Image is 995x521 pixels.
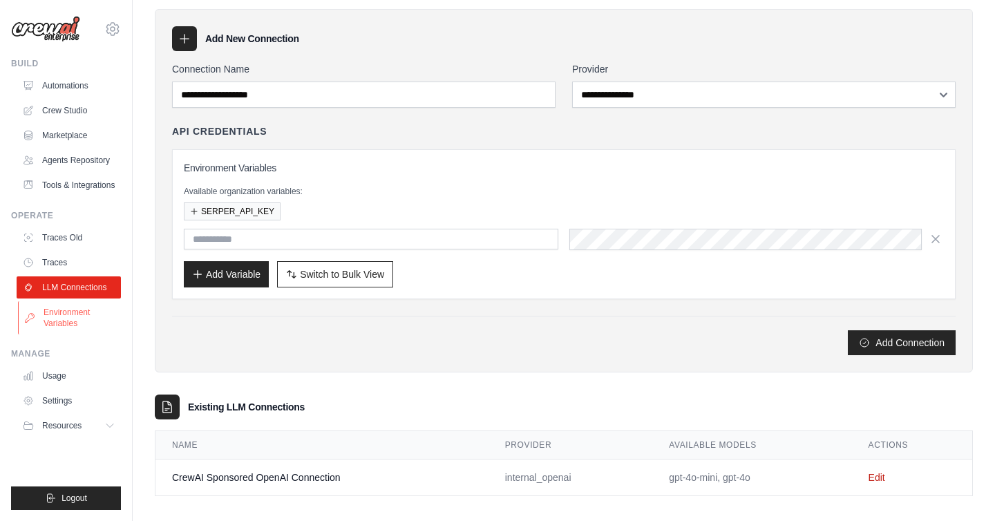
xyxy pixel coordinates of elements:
[11,486,121,510] button: Logout
[42,420,82,431] span: Resources
[848,330,956,355] button: Add Connection
[188,400,305,414] h3: Existing LLM Connections
[17,415,121,437] button: Resources
[489,459,652,495] td: internal_openai
[11,58,121,69] div: Build
[61,493,87,504] span: Logout
[652,459,851,495] td: gpt-4o-mini, gpt-4o
[11,210,121,221] div: Operate
[205,32,299,46] h3: Add New Connection
[184,186,944,197] p: Available organization variables:
[184,261,269,287] button: Add Variable
[852,431,972,460] th: Actions
[172,62,556,76] label: Connection Name
[652,431,851,460] th: Available Models
[11,348,121,359] div: Manage
[17,100,121,122] a: Crew Studio
[300,267,384,281] span: Switch to Bulk View
[17,227,121,249] a: Traces Old
[572,62,956,76] label: Provider
[18,301,122,334] a: Environment Variables
[155,459,489,495] td: CrewAI Sponsored OpenAI Connection
[184,202,281,220] button: SERPER_API_KEY
[17,365,121,387] a: Usage
[869,472,885,483] a: Edit
[184,161,944,175] h3: Environment Variables
[17,276,121,299] a: LLM Connections
[11,16,80,42] img: Logo
[17,149,121,171] a: Agents Repository
[17,124,121,146] a: Marketplace
[17,75,121,97] a: Automations
[17,390,121,412] a: Settings
[277,261,393,287] button: Switch to Bulk View
[489,431,652,460] th: Provider
[17,174,121,196] a: Tools & Integrations
[172,124,267,138] h4: API Credentials
[155,431,489,460] th: Name
[17,252,121,274] a: Traces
